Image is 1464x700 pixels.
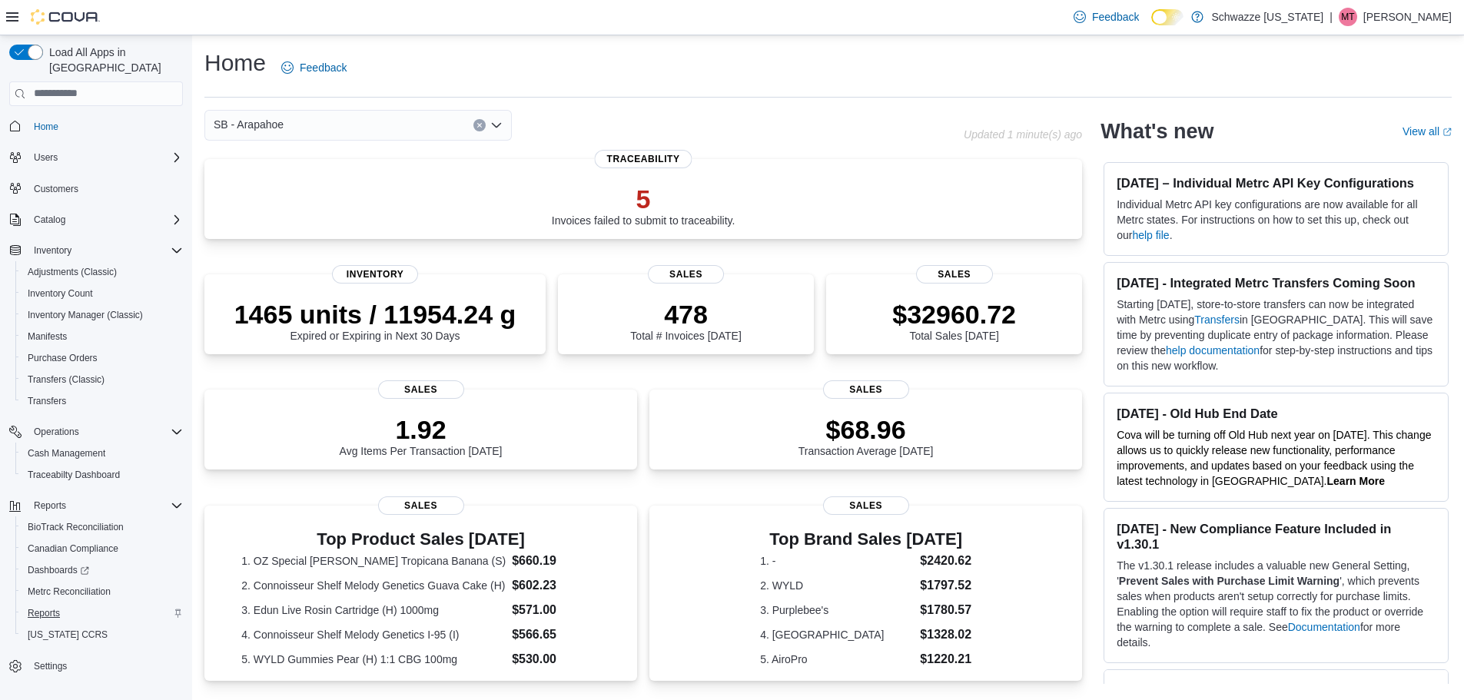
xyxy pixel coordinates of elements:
[28,148,64,167] button: Users
[28,330,67,343] span: Manifests
[22,604,66,622] a: Reports
[22,349,104,367] a: Purchase Orders
[22,306,183,324] span: Inventory Manager (Classic)
[1341,8,1354,26] span: MT
[22,349,183,367] span: Purchase Orders
[1166,344,1260,357] a: help documentation
[241,578,506,593] dt: 2. Connoisseur Shelf Melody Genetics Guava Cake (H)
[760,530,971,549] h3: Top Brand Sales [DATE]
[340,414,503,457] div: Avg Items Per Transaction [DATE]
[28,521,124,533] span: BioTrack Reconciliation
[892,299,1016,342] div: Total Sales [DATE]
[28,496,72,515] button: Reports
[28,287,93,300] span: Inventory Count
[28,117,183,136] span: Home
[648,265,725,284] span: Sales
[28,179,183,198] span: Customers
[34,183,78,195] span: Customers
[15,624,189,645] button: [US_STATE] CCRS
[22,518,130,536] a: BioTrack Reconciliation
[34,499,66,512] span: Reports
[760,602,914,618] dt: 3. Purplebee's
[22,370,183,389] span: Transfers (Classic)
[1211,8,1323,26] p: Schwazze [US_STATE]
[378,496,464,515] span: Sales
[22,284,99,303] a: Inventory Count
[512,552,600,570] dd: $660.19
[1132,229,1169,241] a: help file
[22,263,123,281] a: Adjustments (Classic)
[340,414,503,445] p: 1.92
[595,150,692,168] span: Traceability
[760,578,914,593] dt: 2. WYLD
[1117,297,1436,373] p: Starting [DATE], store-to-store transfers can now be integrated with Metrc using in [GEOGRAPHIC_D...
[28,352,98,364] span: Purchase Orders
[28,542,118,555] span: Canadian Compliance
[1067,2,1145,32] a: Feedback
[3,655,189,677] button: Settings
[22,561,95,579] a: Dashboards
[22,306,149,324] a: Inventory Manager (Classic)
[34,121,58,133] span: Home
[920,576,971,595] dd: $1797.52
[34,214,65,226] span: Catalog
[1151,25,1152,26] span: Dark Mode
[28,607,60,619] span: Reports
[22,539,124,558] a: Canadian Compliance
[760,652,914,667] dt: 5. AiroPro
[241,602,506,618] dt: 3. Edun Live Rosin Cartridge (H) 1000mg
[22,518,183,536] span: BioTrack Reconciliation
[1363,8,1452,26] p: [PERSON_NAME]
[15,443,189,464] button: Cash Management
[920,552,971,570] dd: $2420.62
[3,240,189,261] button: Inventory
[204,48,266,78] h1: Home
[1194,314,1240,326] a: Transfers
[28,211,71,229] button: Catalog
[630,299,741,342] div: Total # Invoices [DATE]
[916,265,993,284] span: Sales
[34,660,67,672] span: Settings
[15,516,189,538] button: BioTrack Reconciliation
[28,656,183,675] span: Settings
[1403,125,1452,138] a: View allExternal link
[241,652,506,667] dt: 5. WYLD Gummies Pear (H) 1:1 CBG 100mg
[552,184,735,227] div: Invoices failed to submit to traceability.
[332,265,418,284] span: Inventory
[241,627,506,642] dt: 4. Connoisseur Shelf Melody Genetics I-95 (I)
[15,559,189,581] a: Dashboards
[22,625,114,644] a: [US_STATE] CCRS
[15,369,189,390] button: Transfers (Classic)
[214,115,284,134] span: SB - Arapahoe
[22,327,183,346] span: Manifests
[1117,197,1436,243] p: Individual Metrc API key configurations are now available for all Metrc states. For instructions ...
[22,327,73,346] a: Manifests
[760,553,914,569] dt: 1. -
[22,284,183,303] span: Inventory Count
[378,380,464,399] span: Sales
[1100,119,1213,144] h2: What's new
[28,241,78,260] button: Inventory
[22,582,117,601] a: Metrc Reconciliation
[1327,475,1385,487] a: Learn More
[28,241,183,260] span: Inventory
[3,209,189,231] button: Catalog
[28,423,85,441] button: Operations
[512,601,600,619] dd: $571.00
[1117,275,1436,290] h3: [DATE] - Integrated Metrc Transfers Coming Soon
[512,625,600,644] dd: $566.65
[22,582,183,601] span: Metrc Reconciliation
[234,299,516,330] p: 1465 units / 11954.24 g
[234,299,516,342] div: Expired or Expiring in Next 30 Days
[22,392,183,410] span: Transfers
[28,180,85,198] a: Customers
[28,148,183,167] span: Users
[630,299,741,330] p: 478
[1117,521,1436,552] h3: [DATE] - New Compliance Feature Included in v1.30.1
[512,650,600,668] dd: $530.00
[15,261,189,283] button: Adjustments (Classic)
[28,629,108,641] span: [US_STATE] CCRS
[552,184,735,214] p: 5
[22,444,111,463] a: Cash Management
